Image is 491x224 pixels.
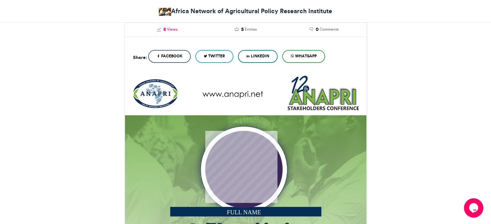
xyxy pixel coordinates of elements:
[244,26,256,32] span: Entries
[148,50,191,63] a: Facebook
[295,53,317,59] span: WhatsApp
[238,50,278,63] a: LinkedIn
[320,26,339,32] span: Comments
[241,26,243,33] span: 5
[159,8,171,16] img: Africa Network of Agricultural Policy Research Institute
[211,26,280,33] a: 5 Entries
[195,50,233,63] a: Twitter
[167,26,178,32] span: Views
[159,6,332,16] a: Africa Network of Agricultural Policy Research Institute
[251,53,269,59] span: LinkedIn
[183,208,304,216] div: FULL NAME
[163,26,166,33] span: 8
[290,26,358,33] a: 0 Comments
[464,198,485,218] iframe: chat widget
[133,53,147,62] h5: Share:
[208,53,225,59] span: Twitter
[282,50,325,63] a: WhatsApp
[133,26,202,33] a: 8 Views
[161,53,182,59] span: Facebook
[316,26,319,33] span: 0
